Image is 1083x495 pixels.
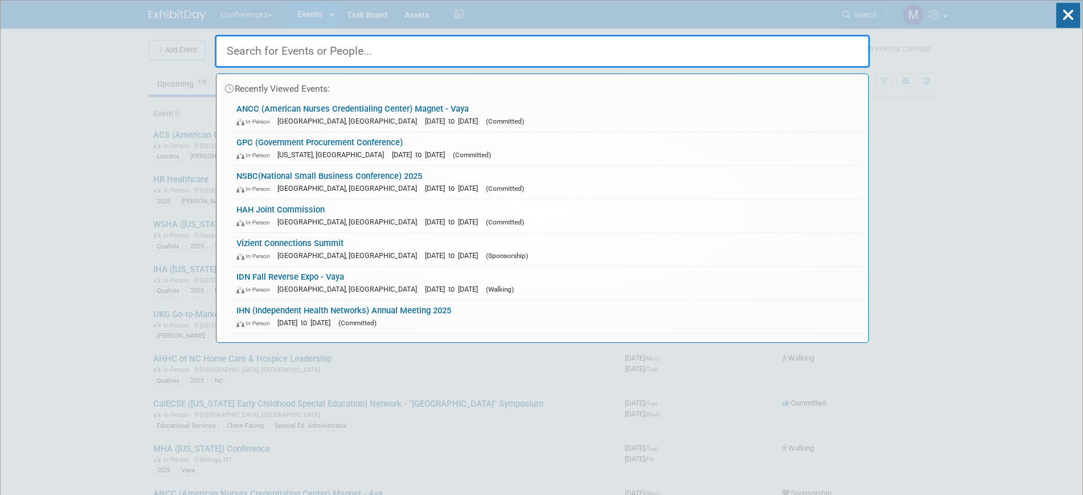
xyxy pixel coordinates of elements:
a: IHN (Independent Health Networks) Annual Meeting 2025 In-Person [DATE] to [DATE] (Committed) [231,300,863,333]
span: (Committed) [486,185,524,193]
span: In-Person [236,219,275,226]
span: (Committed) [486,218,524,226]
span: [DATE] to [DATE] [425,218,484,226]
span: In-Person [236,185,275,193]
span: [GEOGRAPHIC_DATA], [GEOGRAPHIC_DATA] [277,184,423,193]
a: GPC (Government Procurement Conference) In-Person [US_STATE], [GEOGRAPHIC_DATA] [DATE] to [DATE] ... [231,132,863,165]
a: HAH Joint Commission In-Person [GEOGRAPHIC_DATA], [GEOGRAPHIC_DATA] [DATE] to [DATE] (Committed) [231,199,863,232]
span: [DATE] to [DATE] [425,117,484,125]
span: [US_STATE], [GEOGRAPHIC_DATA] [277,150,390,159]
span: In-Person [236,152,275,159]
a: Vizient Connections Summit In-Person [GEOGRAPHIC_DATA], [GEOGRAPHIC_DATA] [DATE] to [DATE] (Spons... [231,233,863,266]
span: (Committed) [338,319,377,327]
span: [GEOGRAPHIC_DATA], [GEOGRAPHIC_DATA] [277,285,423,293]
span: [DATE] to [DATE] [425,285,484,293]
a: ANCC (American Nurses Credentialing Center) Magnet - Vaya In-Person [GEOGRAPHIC_DATA], [GEOGRAPHI... [231,99,863,132]
span: In-Person [236,252,275,260]
span: In-Person [236,118,275,125]
span: [DATE] to [DATE] [425,184,484,193]
span: (Walking) [486,285,514,293]
input: Search for Events or People... [215,35,870,68]
span: [DATE] to [DATE] [392,150,451,159]
a: NSBC(National Small Business Conference) 2025 In-Person [GEOGRAPHIC_DATA], [GEOGRAPHIC_DATA] [DAT... [231,166,863,199]
span: In-Person [236,286,275,293]
span: In-Person [236,320,275,327]
span: [DATE] to [DATE] [425,251,484,260]
span: (Committed) [486,117,524,125]
div: Recently Viewed Events: [222,74,863,99]
a: IDN Fall Reverse Expo - Vaya In-Person [GEOGRAPHIC_DATA], [GEOGRAPHIC_DATA] [DATE] to [DATE] (Wal... [231,267,863,300]
span: [GEOGRAPHIC_DATA], [GEOGRAPHIC_DATA] [277,218,423,226]
span: [GEOGRAPHIC_DATA], [GEOGRAPHIC_DATA] [277,251,423,260]
span: [GEOGRAPHIC_DATA], [GEOGRAPHIC_DATA] [277,117,423,125]
span: (Committed) [453,151,491,159]
span: [DATE] to [DATE] [277,318,336,327]
span: (Sponsorship) [486,252,528,260]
